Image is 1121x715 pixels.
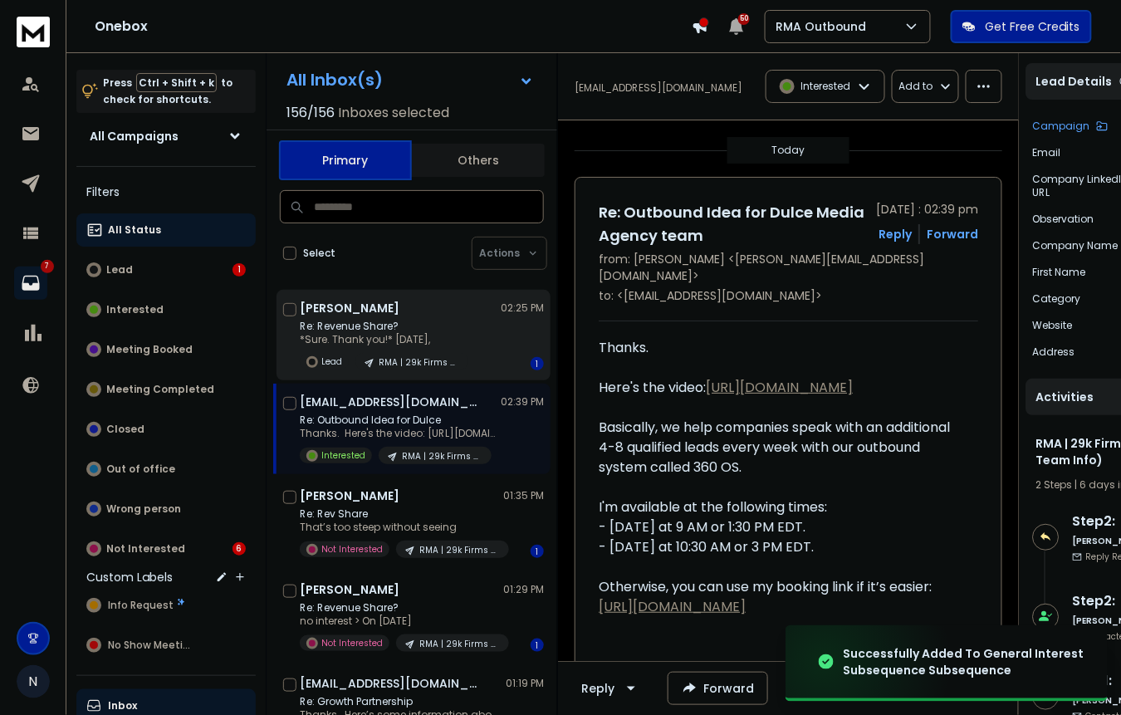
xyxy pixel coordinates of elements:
img: image [786,613,952,712]
button: Others [412,142,545,179]
button: Reply [568,672,654,705]
p: Interested [106,303,164,316]
p: 01:29 PM [503,583,544,596]
p: Inbox [108,699,137,713]
p: Re: Revenue Share? [300,601,499,615]
h1: [EMAIL_ADDRESS][DOMAIN_NAME] [300,394,482,410]
button: Campaign [1033,120,1109,133]
p: [EMAIL_ADDRESS][DOMAIN_NAME] [575,81,742,95]
h1: [EMAIL_ADDRESS][DOMAIN_NAME] [300,675,482,692]
div: - [DATE] at 10:30 AM or 3 PM EDT. [599,537,965,557]
button: Interested [76,293,256,326]
p: Meeting Completed [106,383,214,396]
span: No Show Meeting [108,639,195,652]
p: no interest > On [DATE] [300,615,499,628]
span: Ctrl + Shift + k [136,73,217,92]
h1: Re: Outbound Idea for Dulce Media Agency team [599,201,866,247]
button: N [17,665,50,698]
h1: All Inbox(s) [286,71,383,88]
div: Here's the video: [599,378,965,398]
div: 1 [531,639,544,652]
p: Wrong person [106,502,181,516]
div: Forward [927,226,978,242]
span: Info Request [108,599,174,612]
div: Basically, we help companies speak with an additional 4-8 qualified leads every week with our out... [599,418,965,477]
div: 1 [233,263,246,277]
img: logo [17,17,50,47]
p: from: [PERSON_NAME] <[PERSON_NAME][EMAIL_ADDRESS][DOMAIN_NAME]> [599,251,978,284]
p: 7 [41,260,54,273]
p: Re: Rev Share [300,507,499,521]
p: Re: Revenue Share? [300,320,468,333]
p: Company Name [1033,239,1119,252]
div: I'm available at the following times: [599,497,965,517]
button: Not Interested6 [76,532,256,566]
p: All Status [108,223,161,237]
span: 156 / 156 [286,103,335,123]
a: 7 [14,267,47,300]
p: That’s too steep without seeing [300,521,499,534]
span: 50 [738,13,750,25]
h1: [PERSON_NAME] [300,300,399,316]
a: [URL][DOMAIN_NAME] [706,378,853,397]
p: Lead [321,355,342,368]
p: Re: Outbound Idea for Dulce [300,414,499,427]
p: RMA | 29k Firms (General Team Info) [419,544,499,556]
p: 01:35 PM [503,489,544,502]
button: All Campaigns [76,120,256,153]
label: Select [303,247,335,260]
button: Forward [668,672,768,705]
a: [URL][DOMAIN_NAME] [599,597,746,616]
h1: Onebox [95,17,692,37]
button: All Status [76,213,256,247]
p: 02:25 PM [501,301,544,315]
p: category [1033,292,1081,306]
h1: All Campaigns [90,128,179,144]
button: Wrong person [76,492,256,526]
div: 6 [233,542,246,556]
p: RMA | 29k Firms (General Team Info) [379,356,458,369]
p: Campaign [1033,120,1090,133]
p: Interested [321,449,365,462]
p: Meeting Booked [106,343,193,356]
button: No Show Meeting [76,629,256,662]
p: Email [1033,146,1061,159]
div: 1 [531,357,544,370]
div: Otherwise, you can use my booking link if it’s easier: [599,577,965,617]
button: Meeting Completed [76,373,256,406]
p: [DATE] : 02:39 pm [876,201,978,218]
p: Closed [106,423,144,436]
p: Get Free Credits [986,18,1080,35]
p: Not Interested [106,542,185,556]
p: Add to [899,80,933,93]
p: Lead [106,263,133,277]
button: Primary [279,140,412,180]
p: observation [1033,213,1094,226]
p: 02:39 PM [501,395,544,409]
button: Reply [879,226,912,242]
p: Not Interested [321,543,383,556]
div: Successfully Added To General Interest Subsequence Subsequence [844,645,1088,678]
span: 2 Steps [1036,477,1073,492]
button: Info Request [76,589,256,622]
p: RMA | 29k Firms (General Team Info) [419,638,499,650]
p: First Name [1033,266,1086,279]
div: Reply [581,680,614,697]
p: Today [771,144,805,157]
p: Thanks. Here's the video: [URL][DOMAIN_NAME] [[URL][DOMAIN_NAME]] Basically, we help [300,427,499,440]
button: Meeting Booked [76,333,256,366]
p: *Sure. Thank you!* [DATE], [300,333,468,346]
h1: [PERSON_NAME] [300,487,399,504]
h3: Inboxes selected [338,103,449,123]
button: Out of office [76,453,256,486]
div: Thanks. [599,338,965,358]
h3: Filters [76,180,256,203]
p: Interested [801,80,851,93]
button: Get Free Credits [951,10,1092,43]
p: Website [1033,319,1073,332]
p: to: <[EMAIL_ADDRESS][DOMAIN_NAME]> [599,287,978,304]
button: Closed [76,413,256,446]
